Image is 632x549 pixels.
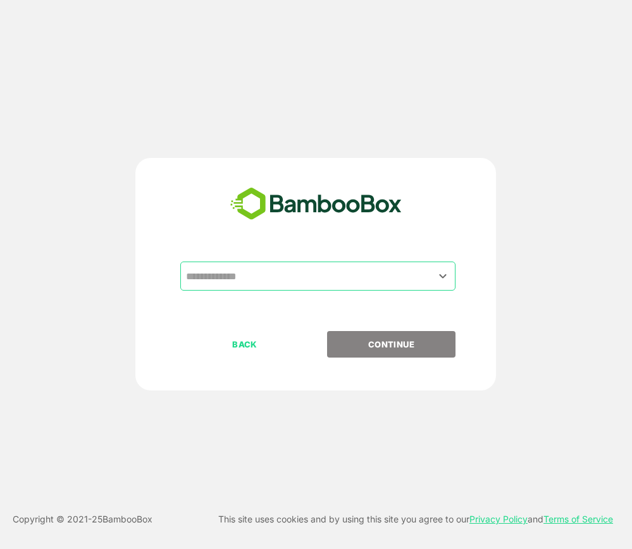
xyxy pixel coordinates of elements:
[223,183,409,225] img: bamboobox
[327,331,455,358] button: CONTINUE
[328,337,455,351] p: CONTINUE
[218,512,613,527] p: This site uses cookies and by using this site you agree to our and
[13,512,152,527] p: Copyright © 2021- 25 BambooBox
[180,331,309,358] button: BACK
[182,337,308,351] p: BACK
[434,267,451,284] button: Open
[469,514,528,524] a: Privacy Policy
[543,514,613,524] a: Terms of Service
